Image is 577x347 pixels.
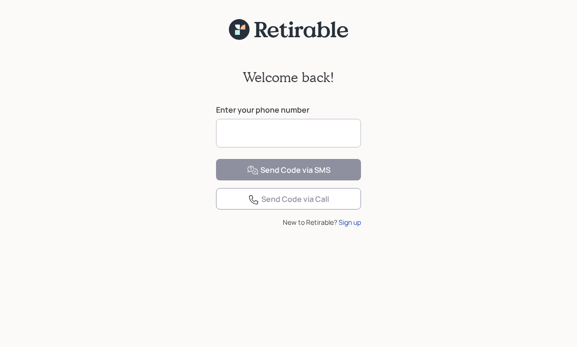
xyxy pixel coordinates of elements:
div: Send Code via SMS [247,165,330,176]
div: Sign up [339,217,361,227]
h2: Welcome back! [243,69,334,85]
button: Send Code via Call [216,188,361,210]
label: Enter your phone number [216,105,361,115]
div: New to Retirable? [216,217,361,227]
button: Send Code via SMS [216,159,361,180]
div: Send Code via Call [248,194,329,205]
